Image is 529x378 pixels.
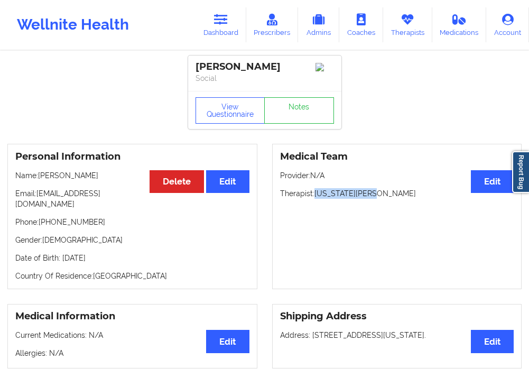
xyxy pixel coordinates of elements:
[383,7,432,42] a: Therapists
[246,7,299,42] a: Prescribers
[15,235,249,245] p: Gender: [DEMOGRAPHIC_DATA]
[15,217,249,227] p: Phone: [PHONE_NUMBER]
[15,253,249,263] p: Date of Birth: [DATE]
[206,330,249,353] button: Edit
[315,63,334,71] img: Image%2Fplaceholer-image.png
[15,188,249,209] p: Email: [EMAIL_ADDRESS][DOMAIN_NAME]
[196,97,265,124] button: View Questionnaire
[486,7,529,42] a: Account
[206,170,249,193] button: Edit
[15,310,249,322] h3: Medical Information
[280,188,514,199] p: Therapist: [US_STATE][PERSON_NAME]
[512,151,529,193] a: Report Bug
[471,170,514,193] button: Edit
[432,7,487,42] a: Medications
[280,310,514,322] h3: Shipping Address
[15,151,249,163] h3: Personal Information
[196,61,334,73] div: [PERSON_NAME]
[339,7,383,42] a: Coaches
[471,330,514,353] button: Edit
[150,170,204,193] button: Delete
[15,170,249,181] p: Name: [PERSON_NAME]
[196,7,246,42] a: Dashboard
[280,170,514,181] p: Provider: N/A
[280,330,514,340] p: Address: [STREET_ADDRESS][US_STATE].
[15,348,249,358] p: Allergies: N/A
[298,7,339,42] a: Admins
[264,97,334,124] a: Notes
[15,330,249,340] p: Current Medications: N/A
[196,73,334,84] p: Social
[15,271,249,281] p: Country Of Residence: [GEOGRAPHIC_DATA]
[280,151,514,163] h3: Medical Team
